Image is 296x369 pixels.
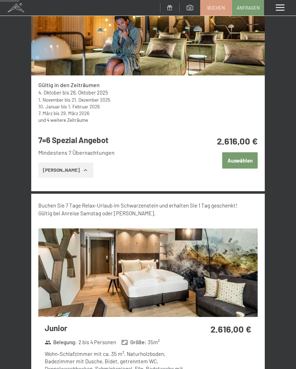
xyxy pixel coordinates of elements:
h3: Junior [45,323,192,334]
h3: 7=6 Spezial Angebot [38,135,195,146]
button: [PERSON_NAME] [38,163,93,178]
div: bis [38,96,258,103]
span: 35 m² [148,339,160,346]
img: mss_renderimg.php [38,228,258,317]
li: Mindestens 7 Übernachtungen [38,149,195,157]
span: Anfragen [237,5,260,11]
time: 01.02.2026 [68,103,100,109]
div: bis [38,110,258,117]
strong: Größe : [121,339,146,346]
time: 29.03.2026 [61,110,89,116]
span: Buchen [207,5,225,11]
time: 01.11.2025 [38,97,64,103]
time: 04.10.2025 [38,90,61,96]
div: bis [38,103,258,110]
a: Anfragen [232,0,264,15]
time: 07.03.2026 [38,110,53,116]
button: Auswählen [222,152,258,169]
strong: 2.616,00 € [210,323,251,334]
span: 2 bis 4 Personen [78,339,116,346]
div: Buchen Sie 7 Tage Relax-Urlaub im Schwarzenstein und erhalten Sie 1 Tag geschenkt! Gültig bei Anr... [38,202,258,217]
a: und 4 weitere Zeiträume [38,117,88,123]
time: 21.12.2025 [72,97,110,103]
strong: 2.616,00 € [217,135,258,146]
strong: Gültig in den Zeiträumen [38,81,100,88]
strong: Belegung : [45,339,77,346]
div: bis [38,89,258,96]
a: Buchen [201,0,232,15]
time: 10.01.2026 [38,103,60,109]
time: 26.10.2025 [70,90,108,96]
